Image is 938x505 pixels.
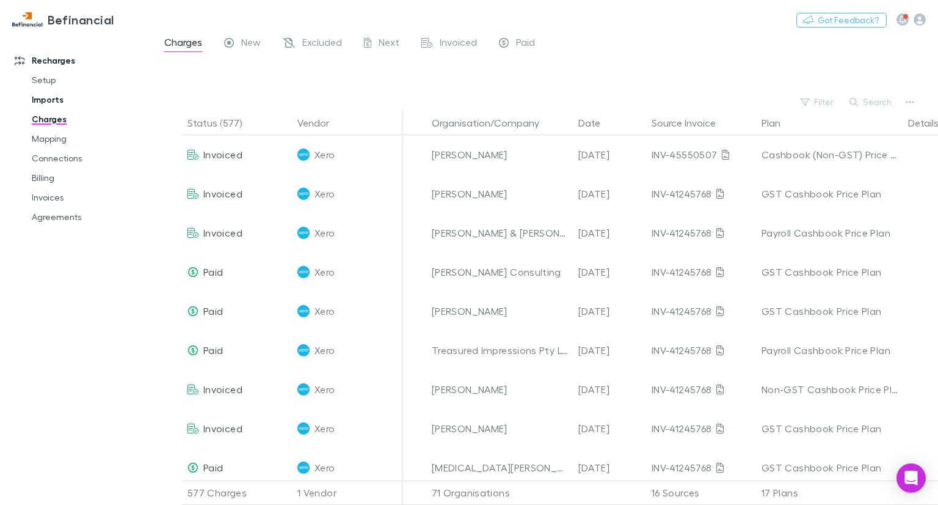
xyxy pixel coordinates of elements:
[516,36,535,52] span: Paid
[762,448,898,487] div: GST Cashbook Price Plan
[293,481,402,505] div: 1 Vendor
[297,111,344,135] button: Vendor
[297,422,310,435] img: Xero's Logo
[762,331,898,370] div: Payroll Cashbook Price Plan
[164,36,202,52] span: Charges
[203,227,242,238] span: Invoiced
[314,135,335,174] span: Xero
[302,36,342,52] span: Excluded
[762,409,898,448] div: GST Cashbook Price Plan
[440,36,477,52] span: Invoiced
[297,266,310,278] img: Xero's Logo
[314,448,335,487] span: Xero
[652,174,752,213] div: INV-41245768
[20,70,160,90] a: Setup
[203,266,223,278] span: Paid
[432,409,569,448] div: [PERSON_NAME]
[762,253,898,292] div: GST Cashbook Price Plan
[2,51,160,70] a: Recharges
[12,12,43,27] img: Befinancial's Logo
[762,135,898,174] div: Cashbook (Non-GST) Price Plan
[203,462,223,473] span: Paid
[314,213,335,253] span: Xero
[20,90,160,109] a: Imports
[20,188,160,207] a: Invoices
[647,481,757,505] div: 16 Sources
[20,207,160,227] a: Agreements
[20,168,160,188] a: Billing
[762,370,898,409] div: Non-GST Cashbook Price Plan
[652,331,752,370] div: INV-41245768
[314,174,335,213] span: Xero
[379,36,399,52] span: Next
[762,292,898,331] div: GST Cashbook Price Plan
[762,174,898,213] div: GST Cashbook Price Plan
[203,149,242,160] span: Invoiced
[573,213,647,253] div: [DATE]
[203,422,242,434] span: Invoiced
[48,12,114,27] h3: Befinancial
[762,213,898,253] div: Payroll Cashbook Price Plan
[652,448,752,487] div: INV-41245768
[314,253,335,292] span: Xero
[432,448,569,487] div: [MEDICAL_DATA][PERSON_NAME]
[573,448,647,487] div: [DATE]
[652,253,752,292] div: INV-41245768
[183,481,293,505] div: 577 Charges
[573,331,647,370] div: [DATE]
[578,111,615,135] button: Date
[314,370,335,409] span: Xero
[432,174,569,213] div: [PERSON_NAME]
[573,253,647,292] div: [DATE]
[796,13,887,28] button: Got Feedback?
[652,292,752,331] div: INV-41245768
[203,383,242,395] span: Invoiced
[314,292,335,331] span: Xero
[427,481,573,505] div: 71 Organisations
[297,227,310,239] img: Xero's Logo
[187,111,256,135] button: Status (577)
[573,135,647,174] div: [DATE]
[573,409,647,448] div: [DATE]
[896,463,926,493] div: Open Intercom Messenger
[5,5,122,34] a: Befinancial
[573,174,647,213] div: [DATE]
[20,129,160,149] a: Mapping
[241,36,261,52] span: New
[297,462,310,474] img: Xero's Logo
[20,149,160,168] a: Connections
[652,111,730,135] button: Source Invoice
[573,292,647,331] div: [DATE]
[297,383,310,396] img: Xero's Logo
[432,292,569,331] div: [PERSON_NAME]
[762,111,795,135] button: Plan
[652,213,752,253] div: INV-41245768
[203,305,223,317] span: Paid
[297,149,310,161] img: Xero's Logo
[432,331,569,370] div: Treasured Impressions Pty Ltd
[757,481,903,505] div: 17 Plans
[652,409,752,448] div: INV-41245768
[297,305,310,317] img: Xero's Logo
[432,135,569,174] div: [PERSON_NAME]
[432,253,569,292] div: [PERSON_NAME] Consulting
[297,344,310,356] img: Xero's Logo
[432,370,569,409] div: [PERSON_NAME]
[573,370,647,409] div: [DATE]
[203,344,223,356] span: Paid
[314,409,335,448] span: Xero
[432,213,569,253] div: [PERSON_NAME] & [PERSON_NAME]
[843,95,899,109] button: Search
[432,111,554,135] button: Organisation/Company
[652,135,752,174] div: INV-45550507
[203,188,242,199] span: Invoiced
[314,331,335,370] span: Xero
[297,188,310,200] img: Xero's Logo
[794,95,841,109] button: Filter
[20,109,160,129] a: Charges
[652,370,752,409] div: INV-41245768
